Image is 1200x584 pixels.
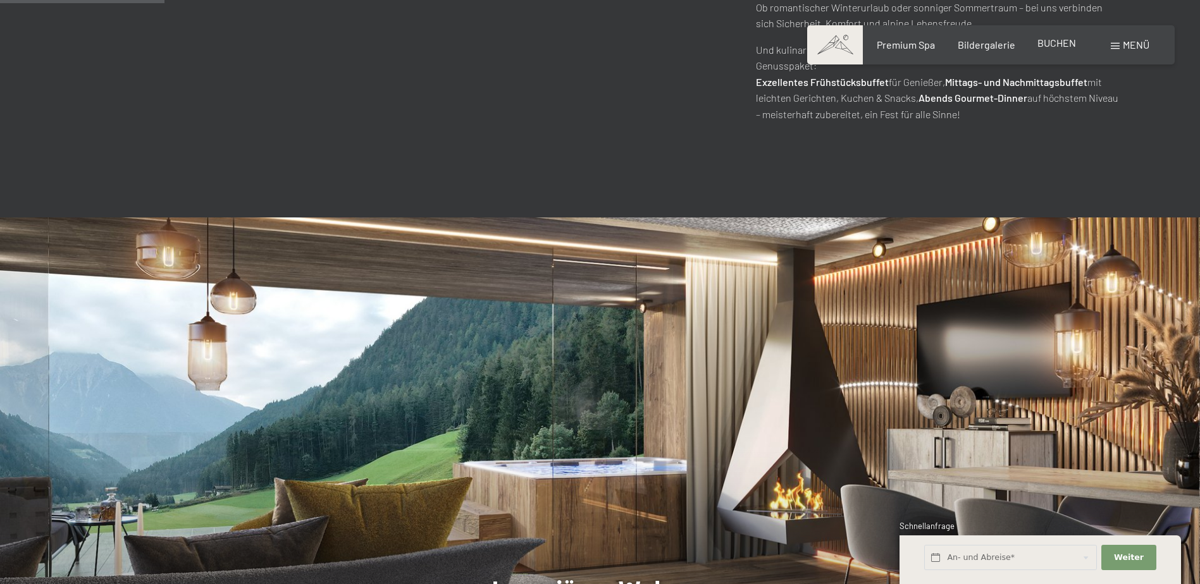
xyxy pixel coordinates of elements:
span: Menü [1123,39,1149,51]
strong: Mittags- und Nachmittagsbuffet [945,76,1087,88]
a: Premium Spa [877,39,935,51]
span: Weiter [1114,552,1144,563]
strong: Abends Gourmet-Dinner [919,92,1027,104]
strong: Exzellentes Frühstücksbuffet [756,76,889,88]
a: BUCHEN [1037,37,1076,49]
a: Bildergalerie [958,39,1015,51]
button: Weiter [1101,545,1156,571]
p: Und kulinarisch? Wir verwöhnen Sie den ganzen Tag mit unserem exquisiten ¾-Genusspaket: für Genie... [756,42,1119,123]
span: Schnellanfrage [900,521,955,531]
